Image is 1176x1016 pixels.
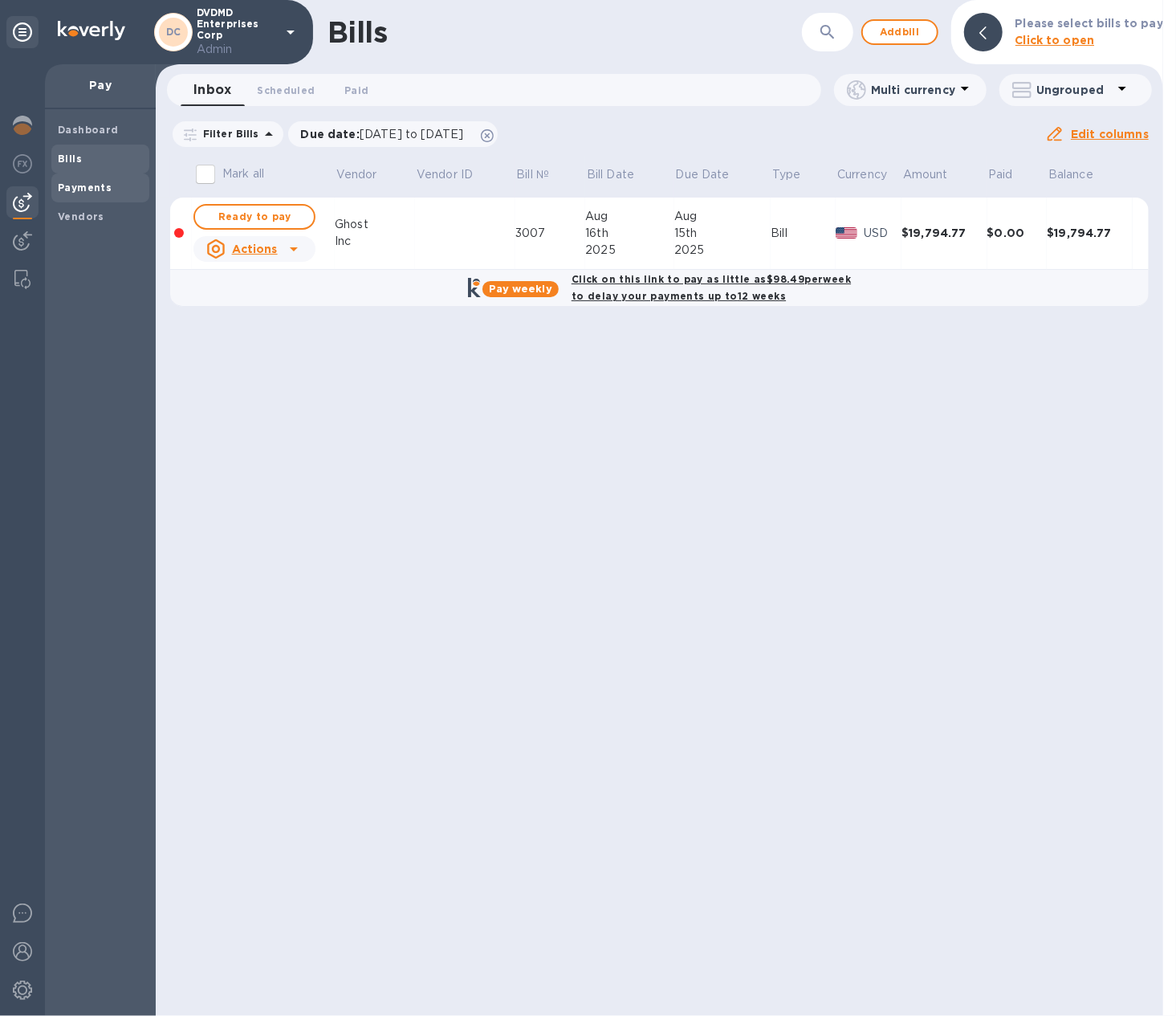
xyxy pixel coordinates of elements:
span: Vendor ID [417,166,494,183]
b: DC [166,26,181,38]
div: Inc [335,233,415,250]
p: Vendor ID [417,166,473,183]
p: Due date : [301,126,472,142]
p: Bill № [516,166,549,183]
span: Ready to pay [208,207,301,226]
span: Due Date [676,166,751,183]
button: Addbill [861,19,938,45]
b: Vendors [58,210,104,222]
p: Admin [197,41,277,58]
div: Due date:[DATE] to [DATE] [288,121,498,147]
p: Vendor [336,166,377,183]
u: Actions [232,243,278,255]
div: 3007 [515,225,586,242]
div: 2025 [585,242,674,259]
span: Paid [988,166,1034,183]
div: Ghost [335,216,415,233]
p: Paid [988,166,1013,183]
b: Bills [58,153,82,165]
p: Multi currency [871,82,955,98]
b: Please select bills to pay [1015,17,1163,30]
p: Type [772,166,801,183]
p: Bill Date [587,166,634,183]
span: [DATE] to [DATE] [360,128,463,141]
span: Paid [344,82,368,99]
p: Currency [837,166,887,183]
b: Payments [58,182,112,194]
p: Filter Bills [197,127,259,141]
div: $19,794.77 [901,225,987,241]
div: Aug [585,208,674,225]
h1: Bills [328,15,387,49]
b: Dashboard [58,124,119,136]
p: Pay [58,77,143,93]
p: Mark all [222,165,264,182]
img: Foreign exchange [13,154,32,173]
p: Balance [1048,166,1093,183]
div: 2025 [674,242,771,259]
div: $0.00 [987,225,1048,241]
div: 15th [674,225,771,242]
span: Amount [903,166,969,183]
b: Click to open [1015,34,1095,47]
div: 16th [585,225,674,242]
p: Amount [903,166,948,183]
span: Vendor [336,166,398,183]
span: Bill Date [587,166,655,183]
img: USD [836,227,857,239]
div: Bill [771,225,836,242]
u: Edit columns [1071,128,1149,141]
p: USD [864,225,901,242]
b: Click on this link to pay as little as $98.49 per week to delay your payments up to 12 weeks [572,273,851,302]
span: Balance [1048,166,1114,183]
b: Pay weekly [489,283,552,295]
img: Logo [58,21,125,40]
span: Bill № [516,166,570,183]
div: $19,794.77 [1047,225,1133,241]
button: Ready to pay [193,204,315,230]
p: Due Date [676,166,730,183]
span: Inbox [193,79,231,101]
span: Scheduled [257,82,315,99]
p: Ungrouped [1036,82,1113,98]
div: Aug [674,208,771,225]
div: Unpin categories [6,16,39,48]
span: Add bill [876,22,924,42]
span: Type [772,166,822,183]
p: DVDMD Enterprises Corp [197,7,277,58]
